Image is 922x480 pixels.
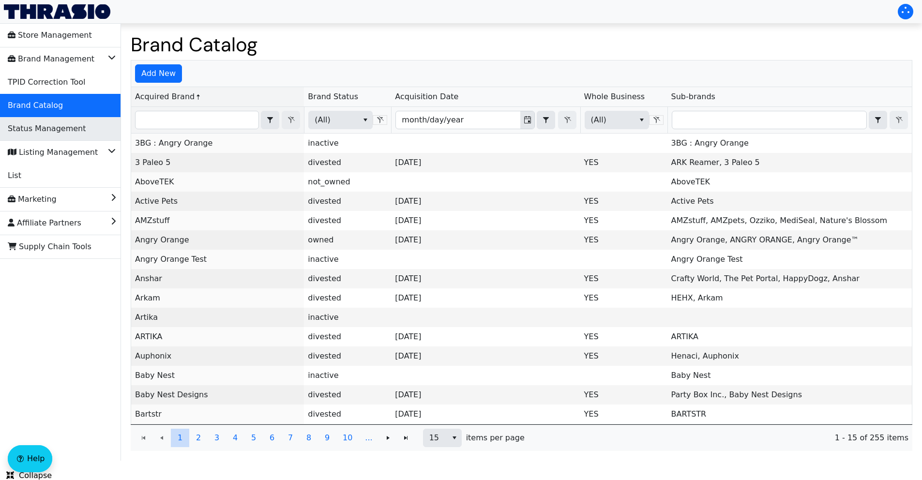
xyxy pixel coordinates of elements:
[304,366,391,385] td: inactive
[135,216,169,225] a: AMZstuff
[423,429,462,447] span: Page size
[580,385,667,405] td: YES
[306,432,311,444] span: 8
[189,429,208,447] button: Page 2
[251,432,256,444] span: 5
[135,91,195,103] span: Acquired Brand
[447,429,461,447] button: select
[8,239,91,255] span: Supply Chain Tools
[391,269,580,288] td: [DATE]
[27,453,45,465] span: Help
[233,432,238,444] span: 4
[244,429,263,447] button: Page 5
[667,385,912,405] td: Party Box Inc., Baby Nest Designs
[135,255,207,264] a: Angry Orange Test
[580,269,667,288] td: YES
[391,153,580,172] td: [DATE]
[395,91,458,103] span: Acquisition Date
[288,432,293,444] span: 7
[391,230,580,250] td: [DATE]
[178,432,182,444] span: 1
[667,405,912,424] td: BARTSTR
[580,288,667,308] td: YES
[135,351,171,360] a: Auphonix
[135,138,212,148] a: 3BG : Angry Orange
[304,107,391,134] th: Filter
[667,366,912,385] td: Baby Nest
[667,230,912,250] td: Angry Orange, ANGRY ORANGE, Angry Orange™
[135,158,170,167] a: 3 Paleo 5
[308,91,358,103] span: Brand Status
[391,385,580,405] td: [DATE]
[304,211,391,230] td: divested
[672,111,866,129] input: Filter
[304,153,391,172] td: divested
[8,28,92,43] span: Store Management
[358,111,372,129] button: select
[304,192,391,211] td: divested
[591,114,627,126] span: (All)
[8,98,63,113] span: Brand Catalog
[304,385,391,405] td: divested
[304,172,391,192] td: not_owned
[391,327,580,346] td: [DATE]
[537,111,555,129] span: Choose Operator
[131,107,304,134] th: Filter
[584,91,645,103] span: Whole Business
[304,269,391,288] td: divested
[580,211,667,230] td: YES
[365,432,372,444] span: ...
[136,111,258,129] input: Filter
[520,111,534,129] button: Toggle calendar
[667,346,912,366] td: Henaci, Auphonix
[580,230,667,250] td: YES
[304,250,391,269] td: inactive
[667,250,912,269] td: Angry Orange Test
[466,432,525,444] span: items per page
[135,196,178,206] a: Active Pets
[391,288,580,308] td: [DATE]
[396,111,520,129] input: Filter
[131,424,912,451] div: Page 1 of 17
[8,445,52,472] button: Help floatingactionbutton
[270,432,274,444] span: 6
[8,215,81,231] span: Affiliate Partners
[429,432,441,444] span: 15
[343,432,352,444] span: 10
[580,153,667,172] td: YES
[667,172,912,192] td: AboveTEK
[635,111,649,129] button: select
[391,346,580,366] td: [DATE]
[135,274,162,283] a: Anshar
[214,432,219,444] span: 3
[667,134,912,153] td: 3BG : Angry Orange
[580,327,667,346] td: YES
[379,429,397,447] button: Go to the next page
[226,429,244,447] button: Page 4
[667,327,912,346] td: ARTIKA
[671,91,715,103] span: Sub-brands
[580,192,667,211] td: YES
[141,68,176,79] span: Add New
[8,121,86,136] span: Status Management
[4,4,110,19] img: Thrasio Logo
[537,111,555,129] button: select
[135,409,162,419] a: Bartstr
[304,288,391,308] td: divested
[667,153,912,172] td: ARK Reamer, 3 Paleo 5
[391,107,580,134] th: Filter
[336,429,359,447] button: Page 10
[135,64,182,83] button: Add New
[304,405,391,424] td: divested
[8,75,85,90] span: TPID Correction Tool
[135,293,160,302] a: Arkam
[304,134,391,153] td: inactive
[8,192,57,207] span: Marketing
[261,111,279,129] span: Choose Operator
[304,308,391,327] td: inactive
[359,429,378,447] button: ...
[135,177,174,186] a: AboveTEK
[869,111,887,129] button: select
[667,107,912,134] th: Filter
